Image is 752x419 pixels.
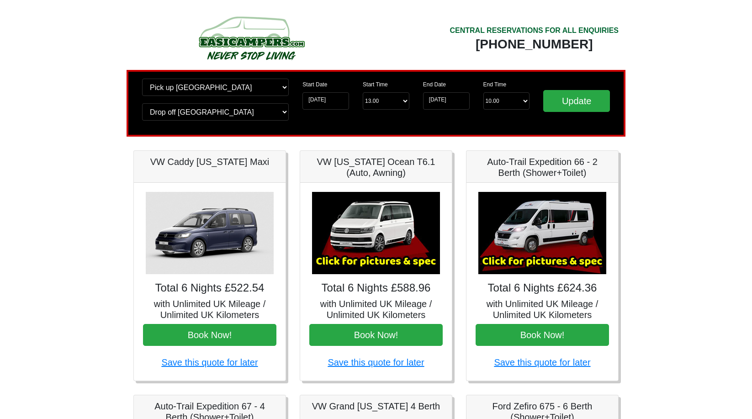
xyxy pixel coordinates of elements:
[478,192,606,274] img: Auto-Trail Expedition 66 - 2 Berth (Shower+Toilet)
[450,36,619,53] div: [PHONE_NUMBER]
[309,156,443,178] h5: VW [US_STATE] Ocean T6.1 (Auto, Awning)
[143,156,276,167] h5: VW Caddy [US_STATE] Maxi
[309,281,443,295] h4: Total 6 Nights £588.96
[476,281,609,295] h4: Total 6 Nights £624.36
[423,80,446,89] label: End Date
[302,80,327,89] label: Start Date
[143,298,276,320] h5: with Unlimited UK Mileage / Unlimited UK Kilometers
[476,298,609,320] h5: with Unlimited UK Mileage / Unlimited UK Kilometers
[302,92,349,110] input: Start Date
[423,92,470,110] input: Return Date
[309,401,443,412] h5: VW Grand [US_STATE] 4 Berth
[483,80,507,89] label: End Time
[143,324,276,346] button: Book Now!
[450,25,619,36] div: CENTRAL RESERVATIONS FOR ALL ENQUIRIES
[146,192,274,274] img: VW Caddy California Maxi
[164,13,338,63] img: campers-checkout-logo.png
[312,192,440,274] img: VW California Ocean T6.1 (Auto, Awning)
[143,281,276,295] h4: Total 6 Nights £522.54
[494,357,590,367] a: Save this quote for later
[309,298,443,320] h5: with Unlimited UK Mileage / Unlimited UK Kilometers
[363,80,388,89] label: Start Time
[309,324,443,346] button: Book Now!
[328,357,424,367] a: Save this quote for later
[476,156,609,178] h5: Auto-Trail Expedition 66 - 2 Berth (Shower+Toilet)
[543,90,610,112] input: Update
[161,357,258,367] a: Save this quote for later
[476,324,609,346] button: Book Now!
